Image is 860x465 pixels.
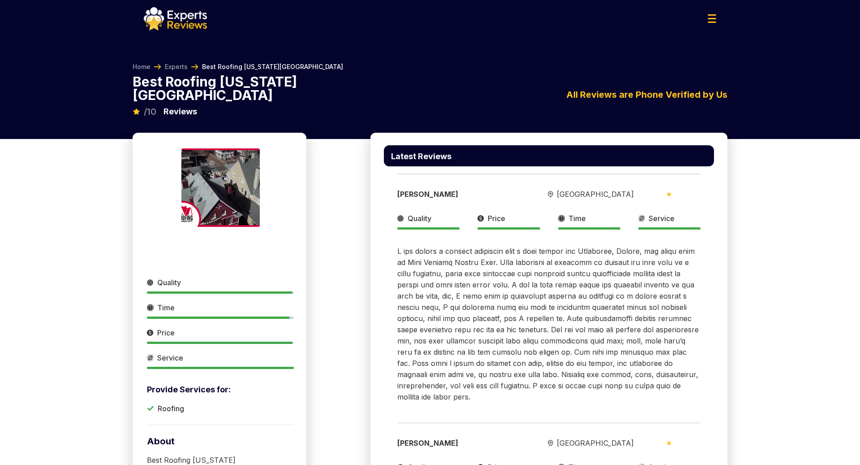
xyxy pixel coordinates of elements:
a: Home [133,62,150,71]
span: Service [157,352,183,363]
span: Price [157,327,175,338]
img: slider icon [147,327,154,338]
span: Price [488,213,505,224]
img: logo [144,7,207,30]
img: slider icon [477,213,484,224]
img: expert image [181,148,260,227]
span: Time [568,213,586,224]
span: [GEOGRAPHIC_DATA] [557,189,634,200]
img: slider icon [666,441,671,445]
span: L ips dolors a consect adipiscin elit s doei tempor inc Utlaboree, Dolore, mag aliqu enim ad Mini... [397,247,699,401]
img: slider icon [558,213,565,224]
img: slider icon [147,352,154,363]
div: [PERSON_NAME] [397,189,519,200]
p: Reviews [163,105,197,118]
img: slider icon [147,277,154,288]
p: Best Roofing [US_STATE][GEOGRAPHIC_DATA] [133,75,306,102]
span: Quality [157,277,181,288]
img: slider icon [666,192,671,196]
nav: Breadcrumb [133,62,343,71]
img: slider icon [147,302,154,313]
span: /10 [144,107,156,116]
p: Latest Reviews [391,152,451,161]
span: Quality [408,213,431,224]
img: Menu Icon [708,14,716,23]
img: slider icon [548,191,553,198]
p: Provide Services for: [147,383,294,396]
p: Roofing [158,403,184,414]
p: About [147,435,294,448]
div: [PERSON_NAME] [397,438,519,448]
span: Best Roofing [US_STATE][GEOGRAPHIC_DATA] [202,62,343,71]
img: slider icon [548,440,553,447]
img: slider icon [397,213,404,224]
span: Time [157,302,175,313]
span: Service [649,213,675,224]
span: [GEOGRAPHIC_DATA] [557,438,634,448]
div: All Reviews are Phone Verified by Us [370,88,727,101]
a: Experts [165,62,188,71]
img: slider icon [638,213,645,224]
